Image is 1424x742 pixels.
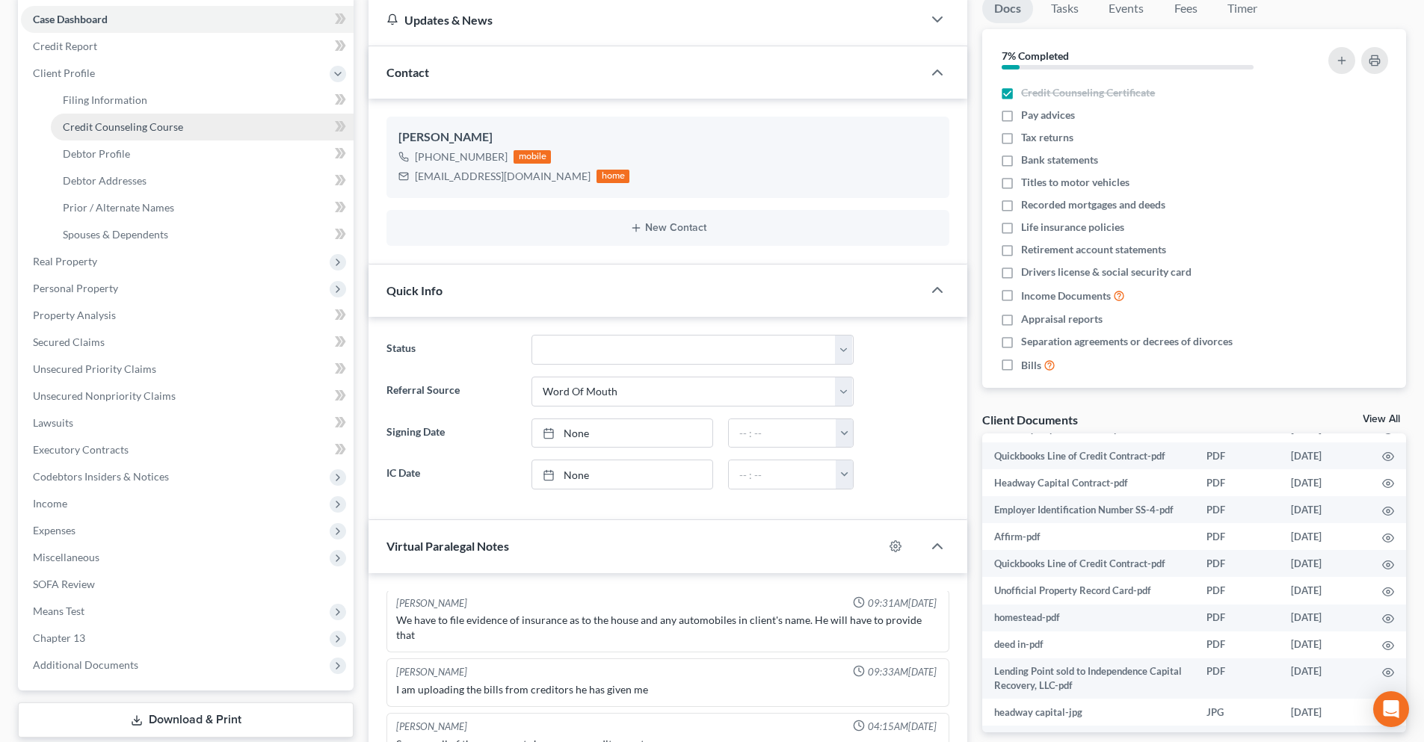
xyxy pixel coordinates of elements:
span: Secured Claims [33,336,105,348]
span: Quick Info [386,283,443,297]
span: Additional Documents [33,658,138,671]
td: [DATE] [1279,523,1370,550]
label: Referral Source [379,377,523,406]
span: Spouses & Dependents [63,228,168,241]
strong: 7% Completed [1002,49,1069,62]
div: Open Intercom Messenger [1373,691,1409,727]
span: Income Documents [1021,288,1111,303]
span: Appraisal reports [1021,312,1103,327]
td: PDF [1195,658,1279,699]
span: Bills [1021,358,1041,373]
span: Bank statements [1021,152,1098,167]
span: Debtor Profile [63,147,130,160]
div: [EMAIL_ADDRESS][DOMAIN_NAME] [415,169,591,184]
span: Filing Information [63,93,147,106]
span: Credit Report [33,40,97,52]
td: [DATE] [1279,496,1370,523]
span: Expenses [33,524,75,537]
a: Spouses & Dependents [51,221,354,248]
a: Credit Report [21,33,354,60]
span: Recorded mortgages and deeds [1021,197,1165,212]
a: Credit Counseling Course [51,114,354,140]
td: PDF [1195,577,1279,604]
span: Means Test [33,605,84,617]
span: Case Dashboard [33,13,108,25]
a: Debtor Profile [51,140,354,167]
div: [PERSON_NAME] [396,596,467,610]
span: Prior / Alternate Names [63,201,174,214]
span: Pay advices [1021,108,1075,123]
label: Signing Date [379,418,523,448]
input: -- : -- [729,460,836,489]
a: Debtor Addresses [51,167,354,194]
td: Employer Identification Number SS-4-pdf [982,496,1195,523]
span: Drivers license & social security card [1021,265,1192,279]
td: PDF [1195,605,1279,631]
span: Retirement account statements [1021,242,1166,257]
td: Unofficial Property Record Card-pdf [982,577,1195,604]
div: home [597,170,629,183]
div: [PERSON_NAME] [396,665,467,679]
span: Credit Counseling Certificate [1021,85,1155,100]
td: [DATE] [1279,605,1370,631]
a: Download & Print [18,702,354,738]
span: Lawsuits [33,416,73,429]
span: SOFA Review [33,578,95,590]
td: [DATE] [1279,469,1370,496]
div: mobile [514,150,551,164]
button: New Contact [398,222,937,234]
span: 04:15AM[DATE] [868,720,937,734]
span: Tax returns [1021,130,1073,145]
span: Property Analysis [33,309,116,321]
span: Real Property [33,255,97,268]
td: JPG [1195,699,1279,726]
a: Prior / Alternate Names [51,194,354,221]
span: Separation agreements or decrees of divorces [1021,334,1233,349]
td: PDF [1195,442,1279,469]
a: Filing Information [51,87,354,114]
span: Personal Property [33,282,118,294]
span: Miscellaneous [33,551,99,563]
td: homestead-pdf [982,605,1195,631]
a: Unsecured Nonpriority Claims [21,383,354,409]
td: headway capital-jpg [982,699,1195,726]
span: 09:33AM[DATE] [868,665,937,679]
label: IC Date [379,460,523,489]
span: 09:31AM[DATE] [868,596,937,610]
a: None [532,419,712,448]
div: [PERSON_NAME] [398,129,937,146]
span: Codebtors Insiders & Notices [33,470,169,483]
td: PDF [1195,523,1279,550]
td: PDF [1195,631,1279,658]
a: SOFA Review [21,571,354,598]
td: PDF [1195,496,1279,523]
td: Headway Capital Contract-pdf [982,469,1195,496]
div: I am uploading the bills from creditors he has given me [396,682,940,697]
td: [DATE] [1279,550,1370,577]
span: Chapter 13 [33,631,85,644]
span: Virtual Paralegal Notes [386,539,509,553]
a: Secured Claims [21,329,354,356]
span: Income [33,497,67,510]
div: We have to file evidence of insurance as to the house and any automobiles in client's name. He wi... [396,613,940,643]
td: [DATE] [1279,631,1370,658]
span: Unsecured Priority Claims [33,362,156,375]
span: Credit Counseling Course [63,120,183,133]
td: Affirm-pdf [982,523,1195,550]
div: Client Documents [982,412,1078,427]
a: Lawsuits [21,409,354,436]
input: -- : -- [729,419,836,448]
span: Life insurance policies [1021,220,1124,235]
div: [PERSON_NAME] [396,720,467,734]
a: None [532,460,712,489]
td: deed in-pdf [982,631,1195,658]
td: Quickbooks Line of Credit Contract-pdf [982,442,1195,469]
span: Debtor Addresses [63,174,147,187]
td: [DATE] [1279,577,1370,604]
span: Contact [386,65,429,79]
a: Executory Contracts [21,436,354,463]
td: Lending Point sold to Independence Capital Recovery, LLC-pdf [982,658,1195,699]
td: PDF [1195,550,1279,577]
span: Unsecured Nonpriority Claims [33,389,176,402]
td: [DATE] [1279,699,1370,726]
